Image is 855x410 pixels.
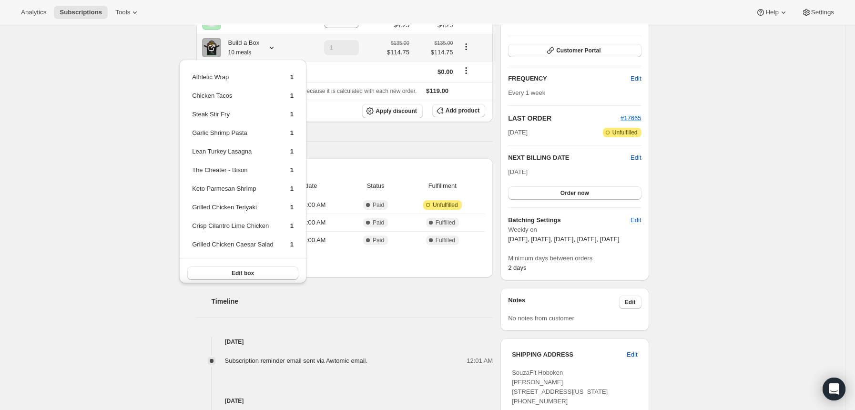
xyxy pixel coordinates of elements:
[221,38,260,57] div: Build a Box
[508,296,619,309] h3: Notes
[202,38,221,57] img: product img
[627,350,637,359] span: Edit
[508,254,641,263] span: Minimum days between orders
[508,236,620,243] span: [DATE], [DATE], [DATE], [DATE], [DATE]
[21,9,46,16] span: Analytics
[508,74,631,83] h2: FREQUENCY
[458,65,474,76] button: Shipping actions
[373,219,384,226] span: Paid
[433,201,458,209] span: Unfulfilled
[352,181,400,191] span: Status
[619,296,641,309] button: Edit
[512,350,627,359] h3: SHIPPING ADDRESS
[15,6,52,19] button: Analytics
[426,87,448,94] span: $119.00
[765,9,778,16] span: Help
[508,215,631,225] h6: Batching Settings
[432,104,485,117] button: Add product
[508,89,545,96] span: Every 1 week
[750,6,794,19] button: Help
[796,6,840,19] button: Settings
[225,357,368,364] span: Subscription reminder email sent via Awtomic email.
[434,40,453,46] small: $135.00
[556,47,601,54] span: Customer Portal
[228,49,252,56] small: 10 meals
[54,6,108,19] button: Subscriptions
[192,165,274,183] td: The Cheater - Bison
[376,107,417,115] span: Apply discount
[290,148,294,155] span: 1
[811,9,834,16] span: Settings
[192,91,274,108] td: Chicken Tacos
[192,109,274,127] td: Steak Stir Fry
[373,201,384,209] span: Paid
[438,68,453,75] span: $0.00
[823,378,845,400] div: Open Intercom Messenger
[187,266,298,280] button: Edit box
[508,153,631,163] h2: NEXT BILLING DATE
[631,153,641,163] button: Edit
[192,72,274,90] td: Athletic Wrap
[192,128,274,145] td: Garlic Shrimp Pasta
[192,202,274,220] td: Grilled Chicken Teriyaki
[115,9,130,16] span: Tools
[204,256,486,270] nav: Pagination
[621,113,641,123] button: #17665
[290,222,294,229] span: 1
[631,215,641,225] span: Edit
[394,20,409,30] span: $4.25
[415,20,453,30] span: $4.25
[508,113,621,123] h2: LAST ORDER
[290,92,294,99] span: 1
[192,146,274,164] td: Lean Turkey Lasagna
[290,111,294,118] span: 1
[290,166,294,174] span: 1
[436,219,455,226] span: Fulfilled
[290,241,294,248] span: 1
[508,186,641,200] button: Order now
[110,6,145,19] button: Tools
[192,239,274,257] td: Grilled Chicken Caesar Salad
[387,48,409,57] span: $114.75
[290,204,294,211] span: 1
[467,356,493,366] span: 12:01 AM
[631,74,641,83] span: Edit
[405,181,479,191] span: Fulfillment
[458,41,474,52] button: Product actions
[625,213,647,228] button: Edit
[621,347,643,362] button: Edit
[508,315,574,322] span: No notes from customer
[362,104,423,118] button: Apply discount
[625,71,647,86] button: Edit
[446,107,479,114] span: Add product
[508,264,526,271] span: 2 days
[625,298,636,306] span: Edit
[290,185,294,192] span: 1
[612,129,638,136] span: Unfulfilled
[192,184,274,201] td: Keto Parmesan Shrimp
[204,166,486,175] h2: Payment attempts
[508,44,641,57] button: Customer Portal
[196,396,493,406] h4: [DATE]
[436,236,455,244] span: Fulfilled
[508,128,528,137] span: [DATE]
[290,73,294,81] span: 1
[212,297,493,306] h2: Timeline
[196,337,493,347] h4: [DATE]
[232,269,254,277] span: Edit box
[621,114,641,122] a: #17665
[508,168,528,175] span: [DATE]
[373,236,384,244] span: Paid
[391,40,409,46] small: $135.00
[192,221,274,238] td: Crisp Cilantro Lime Chicken
[290,129,294,136] span: 1
[508,225,641,235] span: Weekly on
[560,189,589,197] span: Order now
[512,369,608,405] span: SouzaFit Hoboken [PERSON_NAME] [STREET_ADDRESS][US_STATE] [PHONE_NUMBER]
[60,9,102,16] span: Subscriptions
[415,48,453,57] span: $114.75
